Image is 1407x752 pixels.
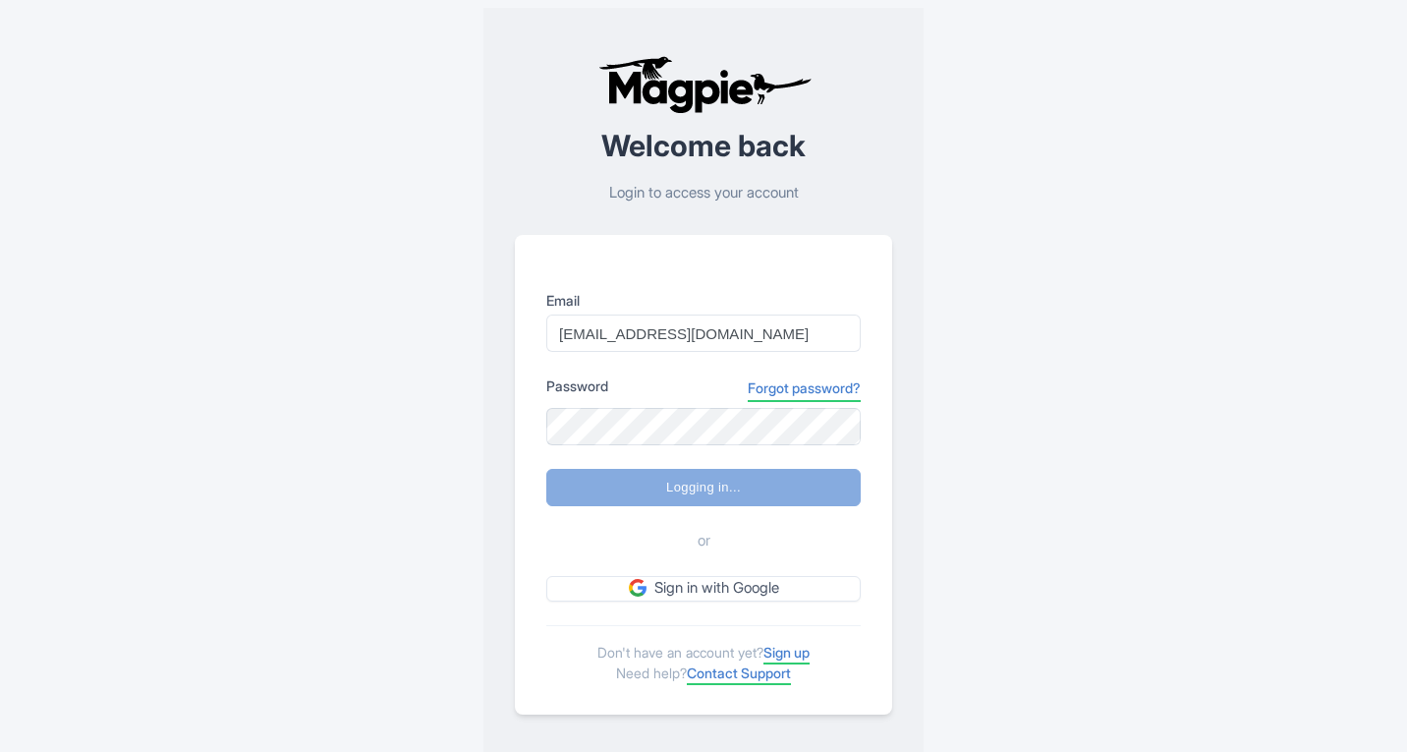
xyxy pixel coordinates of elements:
label: Email [546,290,861,311]
img: logo-ab69f6fb50320c5b225c76a69d11143b.png [593,55,815,114]
a: Forgot password? [748,377,861,402]
img: google.svg [629,579,647,597]
a: Sign up [763,644,810,665]
a: Sign in with Google [546,576,861,603]
a: Contact Support [687,665,791,685]
h2: Welcome back [515,130,892,162]
p: Login to access your account [515,182,892,204]
input: Logging in... [546,469,861,506]
input: you@example.com [546,315,861,352]
label: Password [546,376,608,396]
span: or [698,530,710,552]
div: Don't have an account yet? Need help? [546,625,861,683]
